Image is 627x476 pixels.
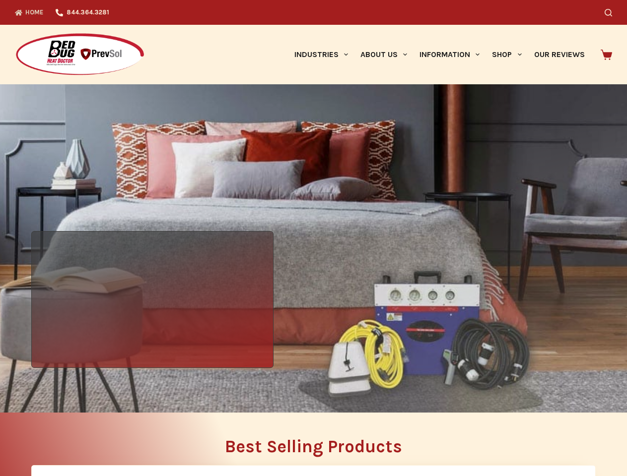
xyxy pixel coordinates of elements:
[15,33,145,77] img: Prevsol/Bed Bug Heat Doctor
[288,25,354,84] a: Industries
[288,25,591,84] nav: Primary
[486,25,528,84] a: Shop
[605,9,612,16] button: Search
[414,25,486,84] a: Information
[354,25,413,84] a: About Us
[31,438,596,455] h2: Best Selling Products
[528,25,591,84] a: Our Reviews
